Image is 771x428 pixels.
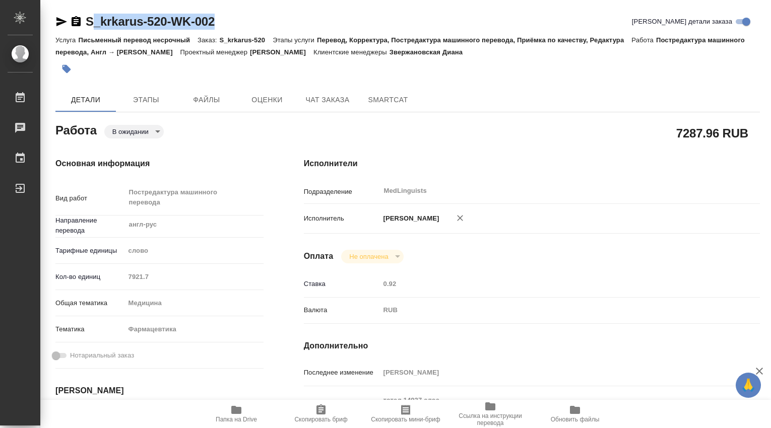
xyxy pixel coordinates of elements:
button: Скопировать ссылку для ЯМессенджера [55,16,68,28]
span: SmartCat [364,94,412,106]
a: S_krkarus-520-WK-002 [86,15,215,28]
button: Удалить исполнителя [449,207,471,229]
p: Общая тематика [55,298,125,308]
h4: Основная информация [55,158,264,170]
p: Подразделение [304,187,380,197]
h2: Работа [55,120,97,138]
button: Папка на Drive [194,400,279,428]
input: Пустое поле [125,269,264,284]
p: Заказ: [198,36,219,44]
div: RUB [380,302,722,319]
span: Скопировать мини-бриф [371,416,440,423]
button: В ожидании [109,127,152,136]
span: [PERSON_NAME] детали заказа [632,17,732,27]
div: слово [125,242,264,259]
p: Ставка [304,279,380,289]
div: Фармацевтика [125,321,264,338]
p: Работа [631,36,656,44]
span: Скопировать бриф [294,416,347,423]
button: Ссылка на инструкции перевода [448,400,533,428]
p: Перевод, Корректура, Постредактура машинного перевода, Приёмка по качеству, Редактура [317,36,631,44]
p: Последнее изменение [304,368,380,378]
span: Файлы [182,94,231,106]
button: Скопировать ссылку [70,16,82,28]
div: В ожидании [104,125,164,138]
button: Скопировать мини-бриф [363,400,448,428]
h4: [PERSON_NAME] [55,385,264,397]
div: Медицина [125,295,264,312]
span: Детали [61,94,110,106]
h4: Оплата [304,250,334,262]
p: Кол-во единиц [55,272,125,282]
p: Проектный менеджер [180,48,250,56]
span: Обновить файлы [551,416,600,423]
span: 🙏 [740,375,757,396]
input: Пустое поле [380,365,722,380]
textarea: тотал 14937 слоа КРКА Периндоприла аргинин - ТАД (Периндоприл), таблетки, 5 мг, 10 мг (ЕАЭС) [380,392,722,419]
p: Клиентские менеджеры [313,48,390,56]
p: Тематика [55,324,125,334]
p: Тарифные единицы [55,246,125,256]
p: [PERSON_NAME] [250,48,313,56]
p: Письменный перевод несрочный [78,36,198,44]
button: Не оплачена [346,252,391,261]
p: Вид работ [55,193,125,203]
h4: Исполнители [304,158,760,170]
button: Добавить тэг [55,58,78,80]
span: Чат заказа [303,94,352,106]
span: Ссылка на инструкции перевода [454,412,527,426]
input: Пустое поле [380,276,722,291]
span: Этапы [122,94,170,106]
span: Нотариальный заказ [70,350,134,361]
p: [PERSON_NAME] [380,213,439,224]
h4: Дополнительно [304,340,760,352]
button: Обновить файлы [533,400,617,428]
p: Направление перевода [55,216,125,236]
span: Папка на Drive [216,416,257,423]
button: 🙏 [736,373,761,398]
p: Звержановская Диана [390,48,470,56]
button: Скопировать бриф [279,400,363,428]
p: Исполнитель [304,213,380,224]
div: В ожидании [341,250,403,263]
p: Этапы услуги [273,36,317,44]
p: S_krkarus-520 [219,36,273,44]
p: Валюта [304,305,380,315]
h2: 7287.96 RUB [676,124,748,141]
span: Оценки [243,94,291,106]
p: Услуга [55,36,78,44]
